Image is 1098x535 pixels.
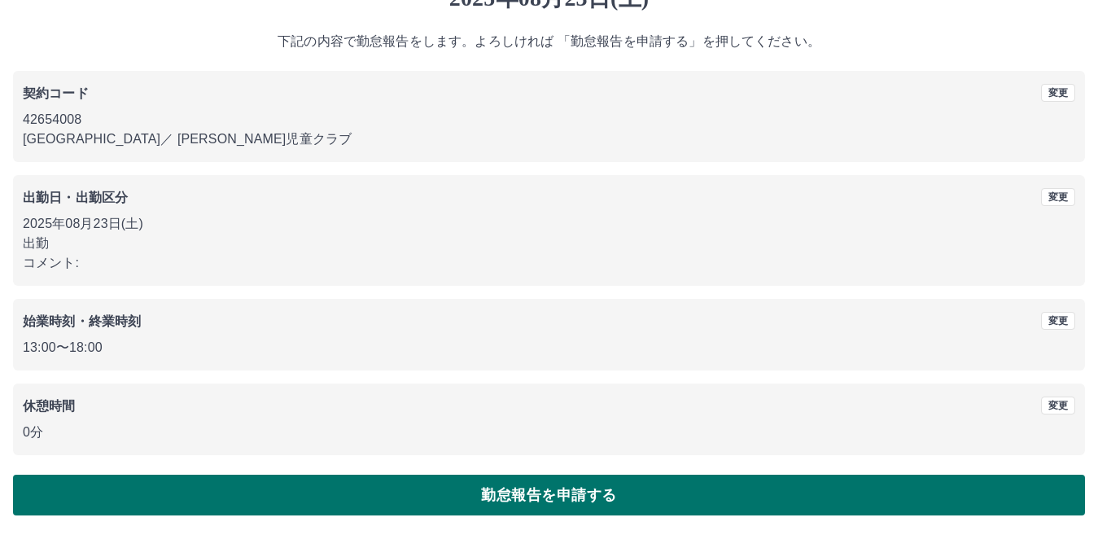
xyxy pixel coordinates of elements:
[23,423,1075,442] p: 0分
[23,86,89,100] b: 契約コード
[1041,84,1075,102] button: 変更
[1041,397,1075,414] button: 変更
[13,475,1085,515] button: 勤怠報告を申請する
[1041,188,1075,206] button: 変更
[23,214,1075,234] p: 2025年08月23日(土)
[23,399,76,413] b: 休憩時間
[13,32,1085,51] p: 下記の内容で勤怠報告をします。よろしければ 「勤怠報告を申請する」を押してください。
[23,129,1075,149] p: [GEOGRAPHIC_DATA] ／ [PERSON_NAME]児童クラブ
[23,253,1075,273] p: コメント:
[1041,312,1075,330] button: 変更
[23,314,141,328] b: 始業時刻・終業時刻
[23,338,1075,357] p: 13:00 〜 18:00
[23,191,128,204] b: 出勤日・出勤区分
[23,234,1075,253] p: 出勤
[23,110,1075,129] p: 42654008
